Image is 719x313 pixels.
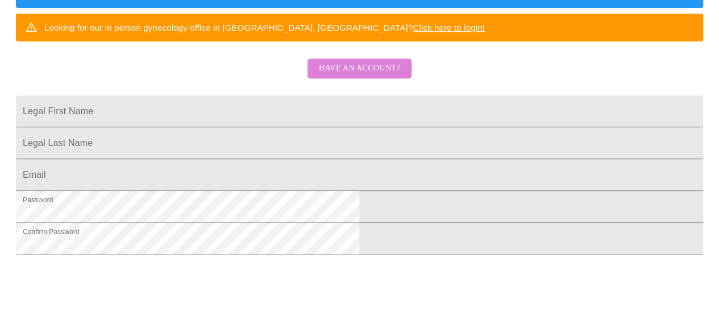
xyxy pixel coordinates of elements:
div: Looking for our in person gynecology office in [GEOGRAPHIC_DATA], [GEOGRAPHIC_DATA]? [44,17,485,38]
span: Have an account? [319,61,400,76]
a: Have an account? [305,71,414,81]
iframe: reCAPTCHA [16,260,189,304]
button: Have an account? [307,59,412,78]
a: Click here to login! [413,23,485,32]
